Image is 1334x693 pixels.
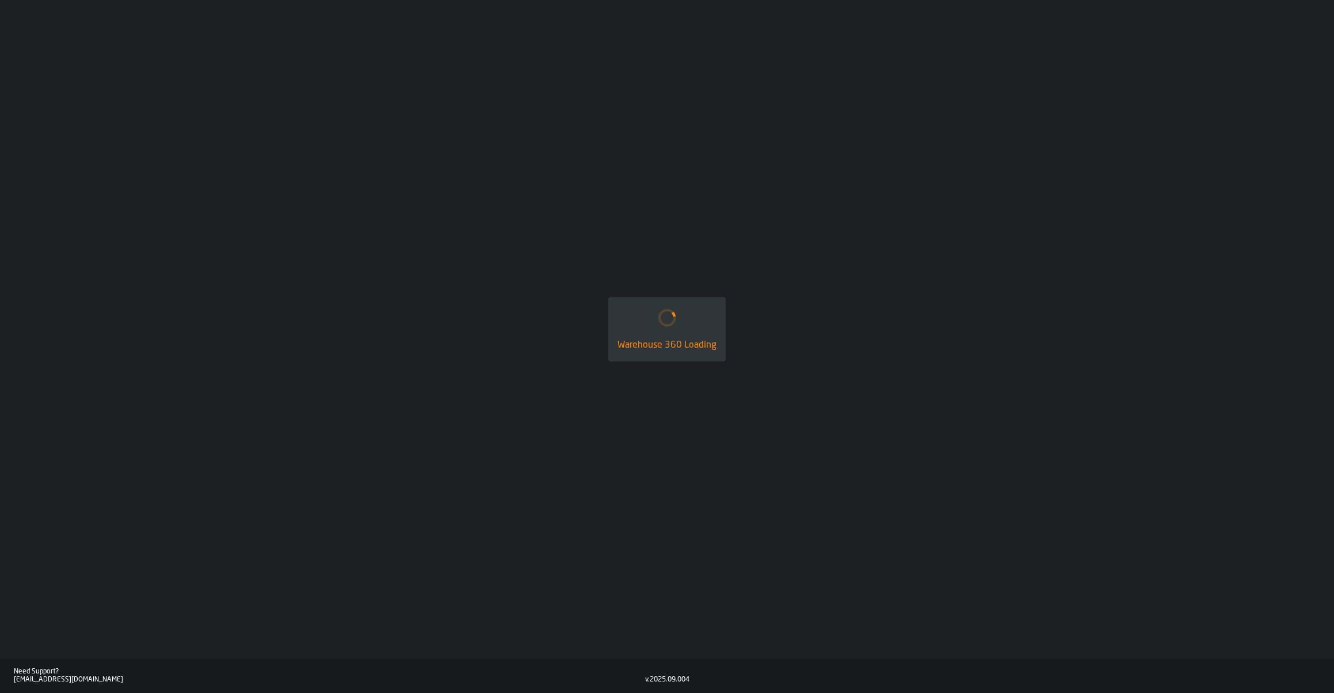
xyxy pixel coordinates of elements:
div: 2025.09.004 [650,676,689,684]
div: v. [645,676,650,684]
div: Need Support? [14,668,645,676]
div: Warehouse 360 Loading [618,338,716,352]
div: [EMAIL_ADDRESS][DOMAIN_NAME] [14,676,645,684]
a: Need Support?[EMAIL_ADDRESS][DOMAIN_NAME] [14,668,645,684]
